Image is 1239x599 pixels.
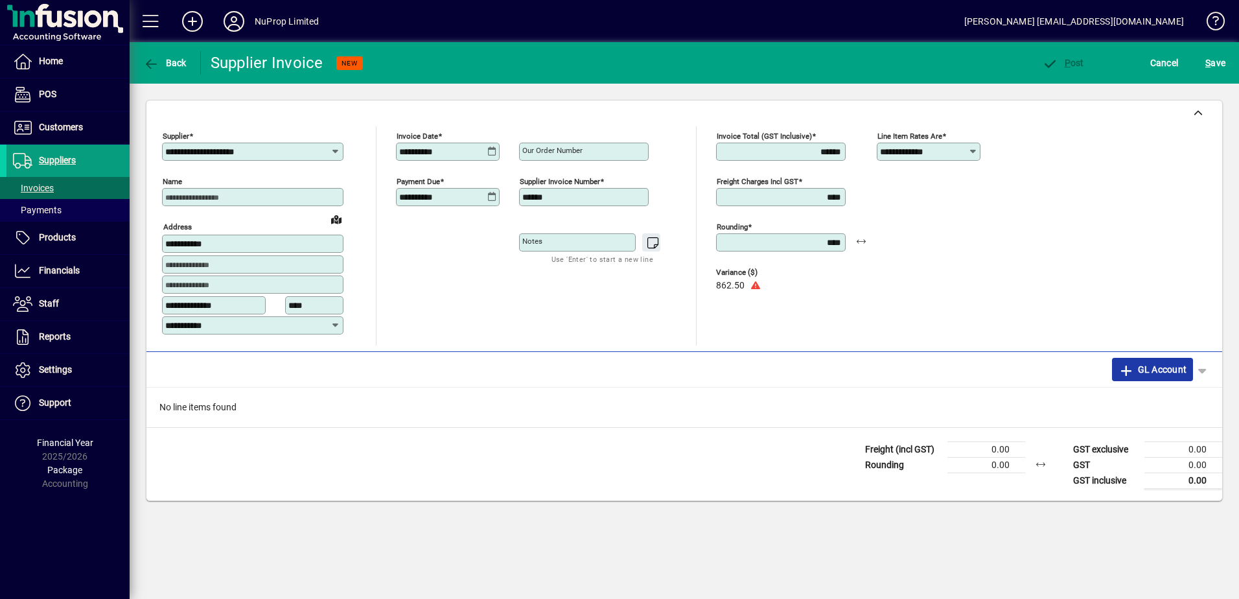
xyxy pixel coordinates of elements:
span: ost [1042,58,1084,68]
span: Products [39,232,76,242]
button: Back [140,51,190,75]
app-page-header-button: Back [130,51,201,75]
span: Payments [13,205,62,215]
a: Staff [6,288,130,320]
span: Customers [39,122,83,132]
div: No line items found [146,388,1222,427]
span: Suppliers [39,155,76,165]
mat-label: Invoice date [397,132,438,141]
span: GL Account [1118,359,1187,380]
span: Back [143,58,187,68]
span: Settings [39,364,72,375]
a: View on map [326,209,347,229]
span: Home [39,56,63,66]
a: Products [6,222,130,254]
td: 0.00 [947,441,1025,457]
a: Settings [6,354,130,386]
td: GST inclusive [1067,473,1144,489]
button: Save [1202,51,1229,75]
span: Reports [39,331,71,342]
a: Customers [6,112,130,144]
mat-label: Notes [522,237,542,246]
td: 0.00 [1144,473,1222,489]
span: Staff [39,298,59,309]
mat-label: Freight charges incl GST [717,177,798,186]
a: Reports [6,321,130,353]
a: Support [6,387,130,419]
span: Package [47,465,82,475]
button: Post [1039,51,1087,75]
mat-label: Payment due [397,177,440,186]
mat-label: Supplier [163,132,189,141]
span: Financials [39,265,80,276]
a: Home [6,45,130,78]
mat-label: Line item rates are [877,132,942,141]
td: 0.00 [947,457,1025,473]
span: 862.50 [716,281,745,291]
td: Rounding [859,457,947,473]
td: Freight (incl GST) [859,441,947,457]
a: POS [6,78,130,111]
span: S [1205,58,1210,68]
a: Invoices [6,177,130,199]
td: GST [1067,457,1144,473]
div: Supplier Invoice [211,53,323,73]
mat-label: Rounding [717,222,748,231]
td: 0.00 [1144,457,1222,473]
span: Financial Year [37,438,93,448]
mat-hint: Use 'Enter' to start a new line [551,252,653,266]
mat-label: Invoice Total (GST inclusive) [717,132,812,141]
span: P [1065,58,1071,68]
span: POS [39,89,56,99]
div: NuProp Limited [255,11,319,32]
span: ave [1205,53,1225,73]
span: Invoices [13,183,54,193]
td: 0.00 [1144,441,1222,457]
a: Payments [6,199,130,221]
span: Cancel [1150,53,1179,73]
span: Support [39,397,71,408]
td: GST exclusive [1067,441,1144,457]
button: Profile [213,10,255,33]
span: Variance ($) [716,268,794,277]
a: Financials [6,255,130,287]
mat-label: Name [163,177,182,186]
mat-label: Supplier invoice number [520,177,600,186]
a: Knowledge Base [1197,3,1223,45]
div: [PERSON_NAME] [EMAIL_ADDRESS][DOMAIN_NAME] [964,11,1184,32]
mat-label: Our order number [522,146,583,155]
button: GL Account [1112,358,1193,381]
button: Cancel [1147,51,1182,75]
button: Add [172,10,213,33]
span: NEW [342,59,358,67]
